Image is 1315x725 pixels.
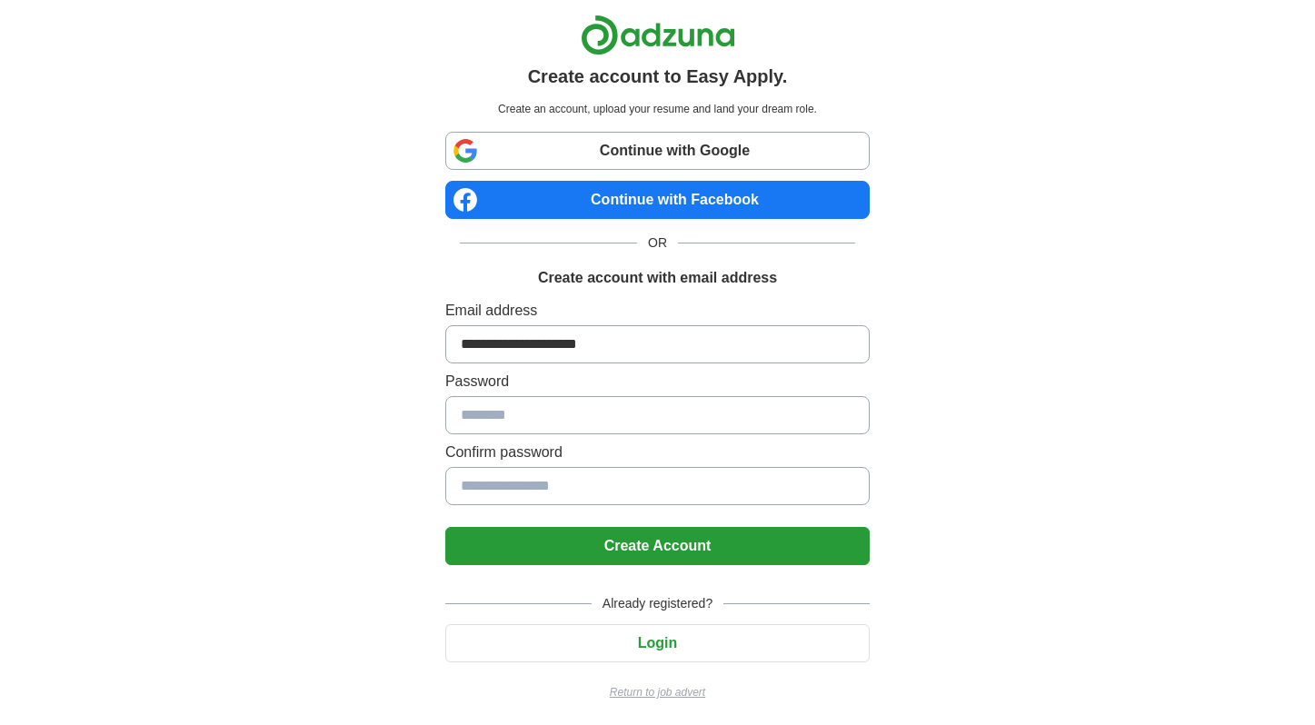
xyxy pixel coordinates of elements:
h1: Create account with email address [538,267,777,289]
a: Continue with Facebook [445,181,870,219]
span: Already registered? [592,594,723,613]
img: Adzuna logo [581,15,735,55]
h1: Create account to Easy Apply. [528,63,788,90]
label: Confirm password [445,442,870,463]
button: Create Account [445,527,870,565]
span: OR [637,233,678,253]
a: Continue with Google [445,132,870,170]
a: Return to job advert [445,684,870,700]
p: Create an account, upload your resume and land your dream role. [449,101,866,117]
label: Password [445,371,870,392]
a: Login [445,635,870,651]
label: Email address [445,300,870,322]
button: Login [445,624,870,662]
